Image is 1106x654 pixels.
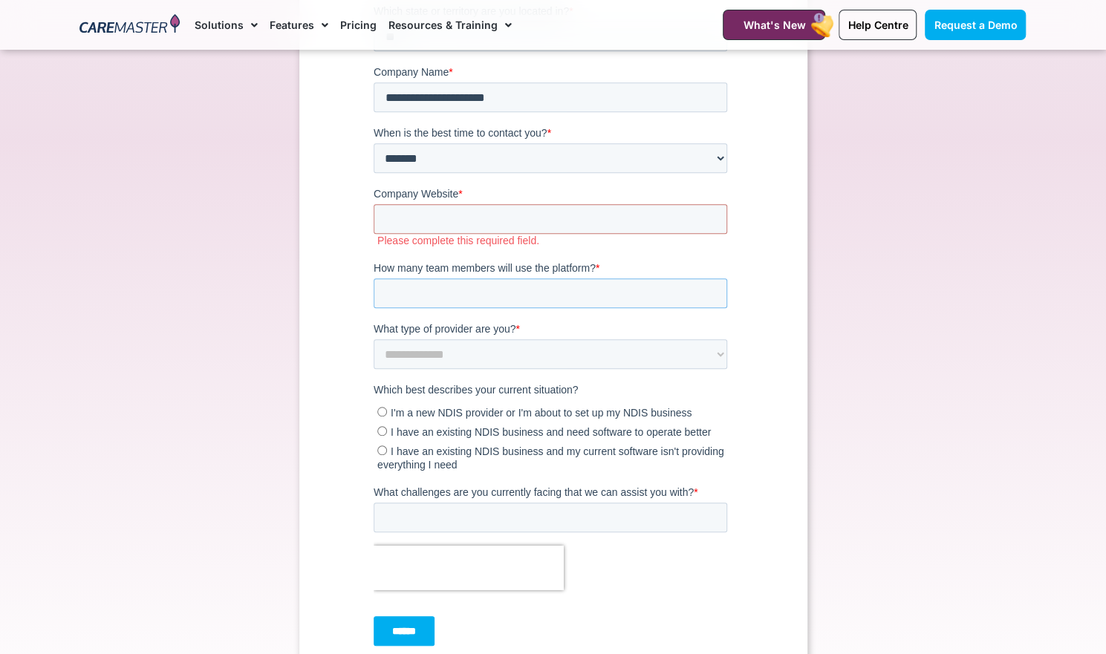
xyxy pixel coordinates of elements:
[839,10,917,40] a: Help Centre
[848,19,908,31] span: Help Centre
[79,14,180,36] img: CareMaster Logo
[925,10,1026,40] a: Request a Demo
[934,19,1017,31] span: Request a Demo
[743,19,805,31] span: What's New
[723,10,825,40] a: What's New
